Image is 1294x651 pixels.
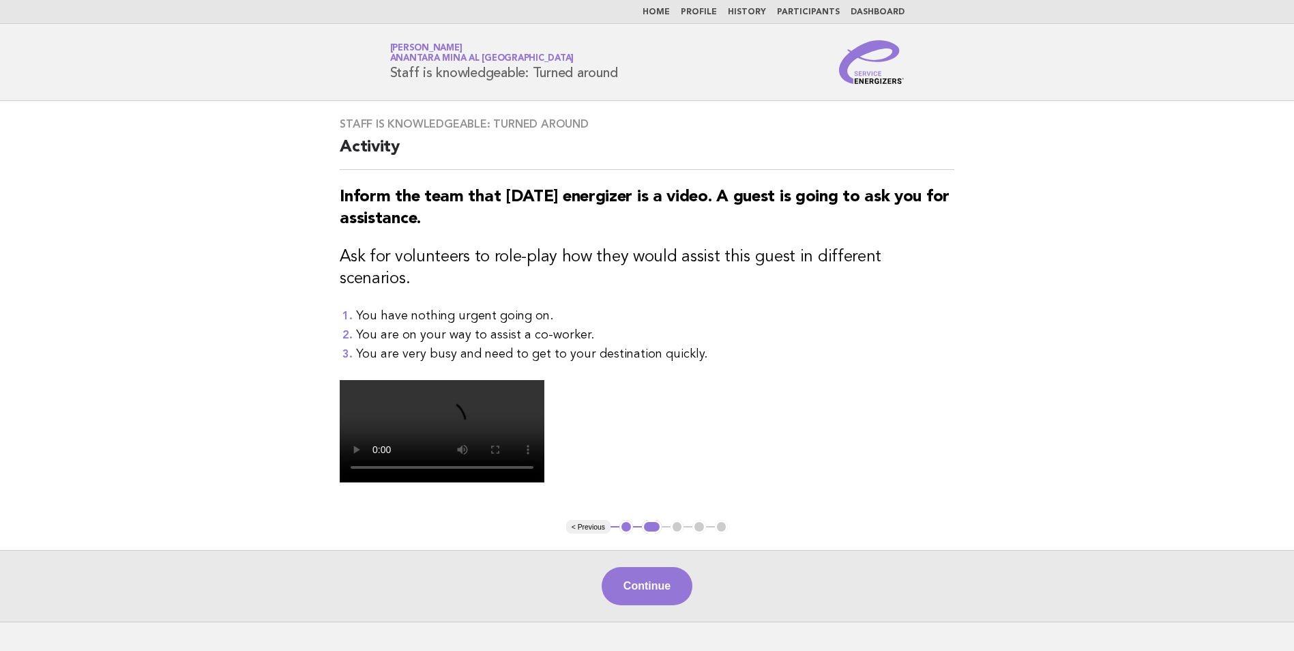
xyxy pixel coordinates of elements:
a: Participants [777,8,840,16]
h2: Activity [340,136,954,170]
a: History [728,8,766,16]
button: Continue [602,567,692,605]
button: < Previous [566,520,611,534]
h3: Staff is knowledgeable: Turned around [340,117,954,131]
li: You have nothing urgent going on. [356,306,954,325]
a: Dashboard [851,8,905,16]
h3: Ask for volunteers to role-play how they would assist this guest in different scenarios. [340,246,954,290]
img: Service Energizers [839,40,905,84]
li: You are very busy and need to get to your destination quickly. [356,345,954,364]
a: Profile [681,8,717,16]
h1: Staff is knowledgeable: Turned around [390,44,618,80]
a: [PERSON_NAME]Anantara Mina al [GEOGRAPHIC_DATA] [390,44,574,63]
button: 2 [642,520,662,534]
strong: Inform the team that [DATE] energizer is a video. A guest is going to ask you for assistance. [340,189,950,227]
li: You are on your way to assist a co-worker. [356,325,954,345]
span: Anantara Mina al [GEOGRAPHIC_DATA] [390,55,574,63]
button: 1 [619,520,633,534]
a: Home [643,8,670,16]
